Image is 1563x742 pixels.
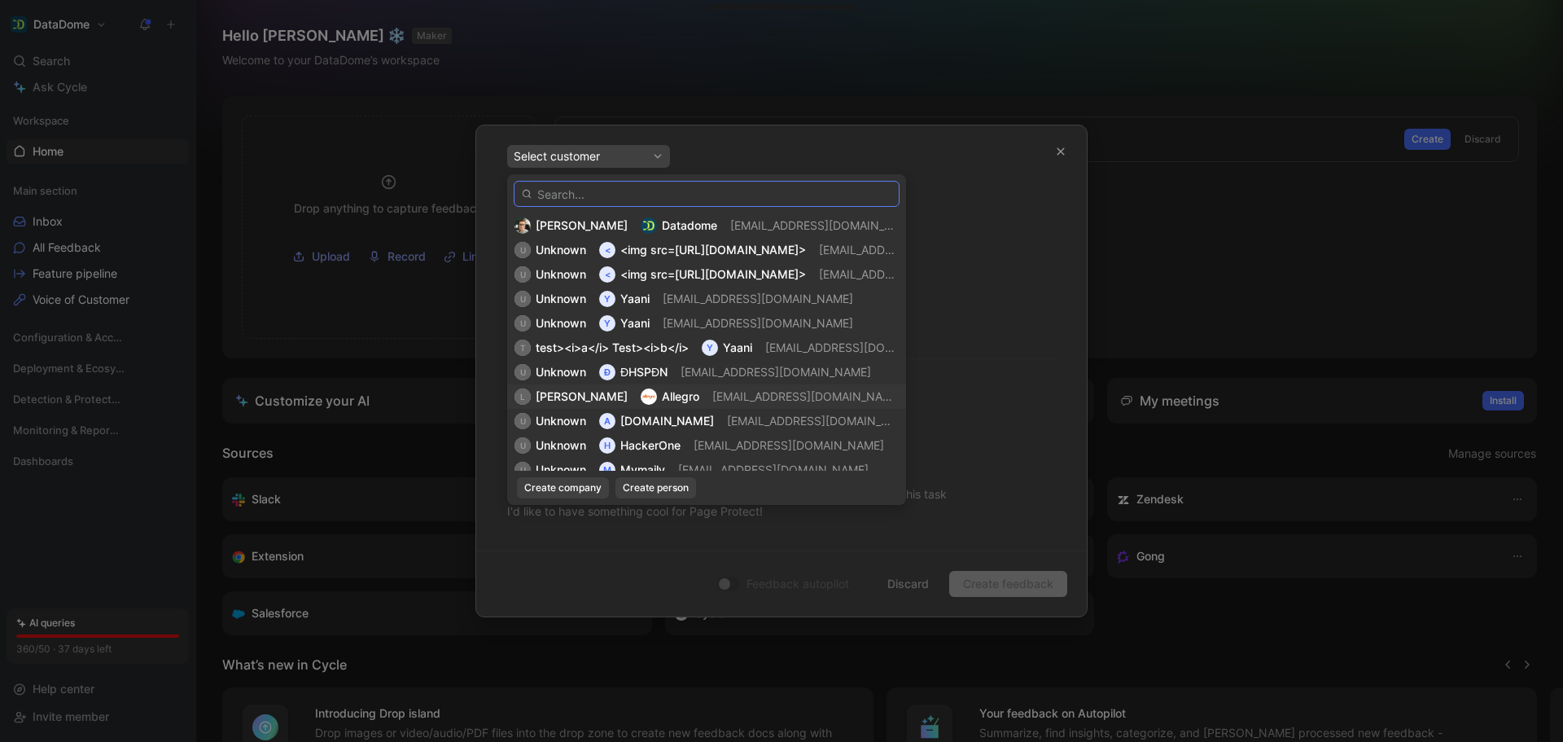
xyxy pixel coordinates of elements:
span: [EMAIL_ADDRESS][DOMAIN_NAME] [819,243,1009,257]
span: [EMAIL_ADDRESS][DOMAIN_NAME] [712,389,903,403]
span: [EMAIL_ADDRESS][DOMAIN_NAME] [678,463,869,476]
span: [EMAIL_ADDRESS][DOMAIN_NAME] [727,414,917,428]
span: [EMAIL_ADDRESS][DOMAIN_NAME] [694,438,884,452]
input: Search... [514,181,900,207]
span: Unknown [536,292,586,305]
span: Unknown [536,438,586,452]
div: U [514,315,531,331]
span: [PERSON_NAME] [536,389,628,403]
span: [EMAIL_ADDRESS][DOMAIN_NAME] [663,316,853,330]
span: <img src=[URL][DOMAIN_NAME]> [620,243,806,257]
img: logo [641,217,657,234]
span: [EMAIL_ADDRESS][DOMAIN_NAME] [765,340,956,354]
img: logo [641,389,657,405]
span: [EMAIL_ADDRESS][DOMAIN_NAME] [663,292,853,305]
div: Y [599,291,615,307]
div: < [599,242,615,258]
div: U [514,462,531,478]
div: U [514,364,531,380]
div: t [514,340,531,356]
div: H [599,437,615,454]
span: [EMAIL_ADDRESS][DOMAIN_NAME] [819,267,1009,281]
span: Create person [623,480,689,496]
button: Create person [615,477,696,498]
span: Yaani [620,316,650,330]
span: [EMAIL_ADDRESS][DOMAIN_NAME] [681,365,871,379]
span: Unknown [536,316,586,330]
button: Create company [517,477,609,498]
span: Unknown [536,414,586,428]
span: Unknown [536,365,586,379]
div: U [514,266,531,283]
span: [EMAIL_ADDRESS][DOMAIN_NAME] [730,218,921,232]
div: U [514,437,531,454]
div: < [599,266,615,283]
span: <img src=[URL][DOMAIN_NAME]> [620,267,806,281]
span: [DOMAIN_NAME] [620,414,714,428]
span: Mymaily [620,463,665,476]
span: ĐHSPĐN [620,365,668,379]
div: M [599,462,615,478]
span: Unknown [536,243,586,257]
div: A [599,413,615,429]
span: Create company [524,480,602,496]
span: Yaani [620,292,650,305]
div: U [514,242,531,258]
span: Allegro [662,389,699,403]
span: [PERSON_NAME] [536,218,628,232]
div: U [514,291,531,307]
span: Unknown [536,267,586,281]
div: Y [702,340,718,356]
span: Unknown [536,463,586,476]
div: U [514,413,531,429]
span: test><i>a</i> Test><i>b</i> [536,340,689,354]
span: HackerOne [620,438,681,452]
img: 4266609863856_63c3138df4aaf9155e32_192.jpg [514,217,531,234]
span: Datadome [662,218,717,232]
div: Đ [599,364,615,380]
span: Yaani [723,340,752,354]
div: L [514,389,531,405]
div: Y [599,315,615,331]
